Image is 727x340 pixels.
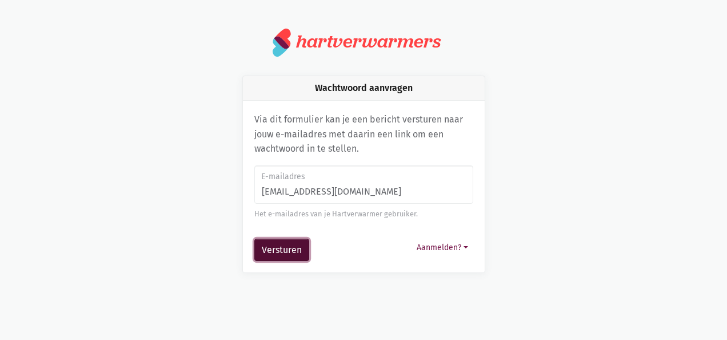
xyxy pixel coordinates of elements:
a: hartverwarmers [273,27,454,57]
img: logo.svg [273,27,291,57]
form: Wachtwoord aanvragen [254,165,473,262]
p: Via dit formulier kan je een bericht versturen naar jouw e-mailadres met daarin een link om een w... [254,112,473,156]
label: E-mailadres [261,171,465,183]
button: Aanmelden? [412,239,473,256]
div: Het e-mailadres van je Hartverwarmer gebruiker. [254,208,473,220]
div: hartverwarmers [296,31,441,52]
div: Wachtwoord aanvragen [243,76,485,101]
button: Versturen [254,239,309,262]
